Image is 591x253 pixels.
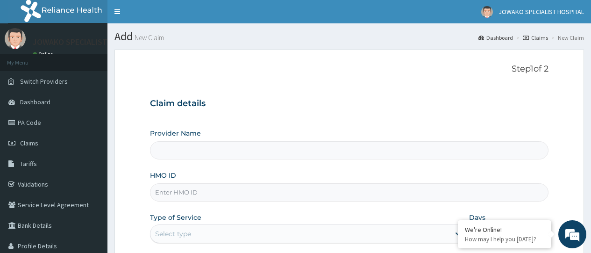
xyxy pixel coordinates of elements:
input: Enter HMO ID [150,183,548,202]
p: JOWAKO SPECIALIST HOSPITAL [33,38,146,46]
a: Claims [523,34,548,42]
label: HMO ID [150,171,176,180]
p: Step 1 of 2 [150,64,548,74]
h1: Add [114,30,584,43]
span: JOWAKO SPECIALIST HOSPITAL [498,7,584,16]
div: Select type [155,229,191,239]
h3: Claim details [150,99,548,109]
a: Online [33,51,55,58]
label: Type of Service [150,213,201,222]
label: Provider Name [150,129,201,138]
li: New Claim [549,34,584,42]
p: How may I help you today? [465,235,544,243]
label: Days [469,213,485,222]
span: Tariffs [20,159,37,168]
small: New Claim [133,34,164,41]
a: Dashboard [478,34,513,42]
img: User Image [481,6,493,18]
img: User Image [5,28,26,49]
span: Switch Providers [20,77,68,86]
div: We're Online! [465,225,544,234]
span: Claims [20,139,38,147]
span: Dashboard [20,98,50,106]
